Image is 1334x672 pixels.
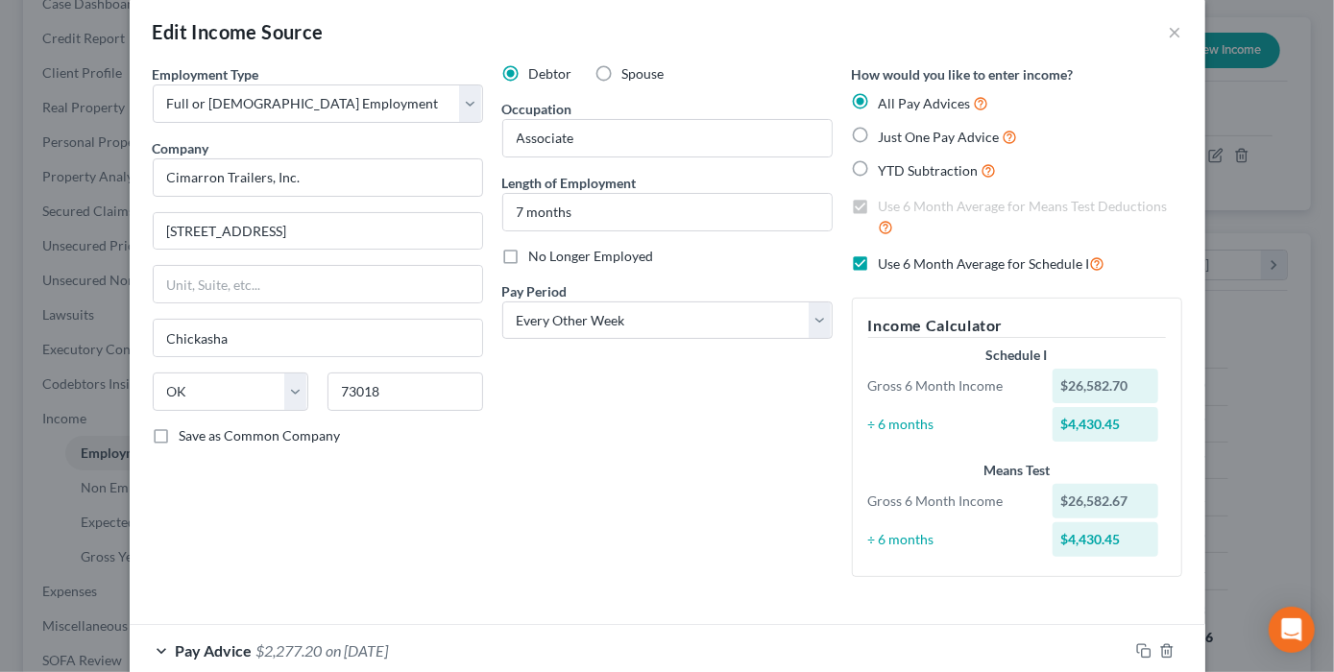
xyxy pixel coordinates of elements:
div: ÷ 6 months [859,415,1044,434]
span: Pay Period [502,283,568,300]
input: Enter address... [154,213,482,250]
h5: Income Calculator [868,314,1166,338]
span: on [DATE] [327,641,389,660]
span: Use 6 Month Average for Means Test Deductions [879,198,1168,214]
div: Gross 6 Month Income [859,376,1044,396]
input: -- [503,120,832,156]
div: $4,430.45 [1053,522,1158,557]
span: Use 6 Month Average for Schedule I [879,255,1090,272]
div: Gross 6 Month Income [859,492,1044,511]
div: Means Test [868,461,1166,480]
input: Enter city... [154,320,482,356]
label: How would you like to enter income? [852,64,1074,84]
span: Debtor [529,65,572,82]
label: Occupation [502,99,572,119]
label: Length of Employment [502,173,637,193]
div: $4,430.45 [1053,407,1158,442]
span: Save as Common Company [180,427,341,444]
div: $26,582.70 [1053,369,1158,403]
span: YTD Subtraction [879,162,979,179]
input: Enter zip... [327,372,483,411]
span: No Longer Employed [529,248,654,264]
div: $26,582.67 [1053,484,1158,518]
span: Employment Type [153,66,259,83]
span: Just One Pay Advice [879,129,1000,145]
span: Spouse [622,65,665,82]
div: Open Intercom Messenger [1269,607,1315,653]
span: $2,277.20 [256,641,323,660]
input: Search company by name... [153,158,483,197]
div: ÷ 6 months [859,530,1044,549]
span: Company [153,140,209,156]
input: Unit, Suite, etc... [154,266,482,302]
div: Schedule I [868,346,1166,365]
span: All Pay Advices [879,95,971,111]
span: Pay Advice [176,641,253,660]
div: Edit Income Source [153,18,324,45]
input: ex: 2 years [503,194,832,230]
button: × [1169,20,1182,43]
